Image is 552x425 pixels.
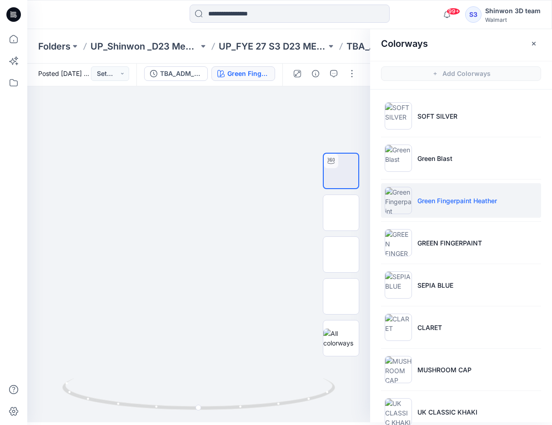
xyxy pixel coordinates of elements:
p: TBA_ADM_LS COTTON CREW TEE [346,40,455,53]
div: S3 [465,6,482,23]
button: Details [308,66,323,81]
div: Green Fingerpaint Heather [227,69,269,79]
p: MUSHROOM CAP [417,365,472,375]
div: Shinwon 3D team [485,5,541,16]
div: TBA_ADM_LS COTTON CREW TEE [160,69,202,79]
div: Walmart [485,16,541,23]
p: Green Fingerpaint Heather [417,196,497,205]
p: SOFT SILVER [417,111,457,121]
h2: Colorways [381,38,428,49]
p: UK CLASSIC KHAKI [417,407,477,417]
p: Green Blast [417,154,452,163]
span: 99+ [447,8,460,15]
img: MUSHROOM CAP [385,356,412,383]
a: Folders [38,40,70,53]
a: UP_Shinwon _D23 Men's Tops [90,40,199,53]
img: GREEN FINGERPAINT [385,229,412,256]
img: SOFT SILVER [385,102,412,130]
span: Posted [DATE] 17:26 by [38,69,91,78]
p: CLARET [417,323,442,332]
img: WM MN 34 TOP Colorway wo Avatar [323,195,359,230]
button: Green Fingerpaint Heather [211,66,275,81]
p: GREEN FINGERPAINT [417,238,482,248]
button: TBA_ADM_LS COTTON CREW TEE [144,66,208,81]
img: Green Fingerpaint Heather [385,187,412,214]
img: WM MN 34 TOP Back wo Avatar [323,279,359,314]
img: SEPIA BLUE [385,271,412,299]
img: All colorways [323,329,359,348]
img: CLARET [385,314,412,341]
a: UP_FYE 27 S3 D23 MENS TOP SHINWON [219,40,327,53]
img: Green Blast [385,145,412,172]
p: SEPIA BLUE [417,280,453,290]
